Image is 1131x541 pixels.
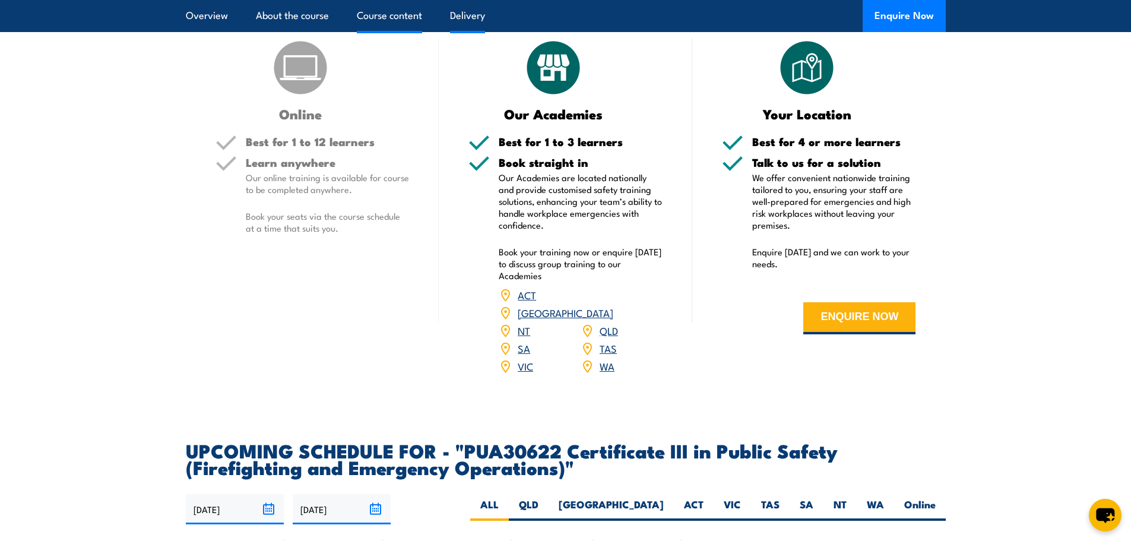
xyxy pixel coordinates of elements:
[499,172,663,231] p: Our Academies are located nationally and provide customised safety training solutions, enhancing ...
[600,323,618,337] a: QLD
[186,442,946,475] h2: UPCOMING SCHEDULE FOR - "PUA30622 Certificate III in Public Safety (Firefighting and Emergency Op...
[752,172,916,231] p: We offer convenient nationwide training tailored to you, ensuring your staff are well-prepared fo...
[518,341,530,355] a: SA
[790,498,823,521] label: SA
[216,107,386,121] h3: Online
[674,498,714,521] label: ACT
[600,359,614,373] a: WA
[246,136,410,147] h5: Best for 1 to 12 learners
[186,494,284,524] input: From date
[499,246,663,281] p: Book your training now or enquire [DATE] to discuss group training to our Academies
[499,136,663,147] h5: Best for 1 to 3 learners
[518,305,613,319] a: [GEOGRAPHIC_DATA]
[246,172,410,195] p: Our online training is available for course to be completed anywhere.
[752,136,916,147] h5: Best for 4 or more learners
[752,246,916,270] p: Enquire [DATE] and we can work to your needs.
[499,157,663,168] h5: Book straight in
[714,498,751,521] label: VIC
[823,498,857,521] label: NT
[509,498,549,521] label: QLD
[752,157,916,168] h5: Talk to us for a solution
[1089,499,1122,531] button: chat-button
[470,498,509,521] label: ALL
[293,494,391,524] input: To date
[518,323,530,337] a: NT
[722,107,892,121] h3: Your Location
[468,107,639,121] h3: Our Academies
[857,498,894,521] label: WA
[751,498,790,521] label: TAS
[246,210,410,234] p: Book your seats via the course schedule at a time that suits you.
[894,498,946,521] label: Online
[549,498,674,521] label: [GEOGRAPHIC_DATA]
[803,302,915,334] button: ENQUIRE NOW
[246,157,410,168] h5: Learn anywhere
[518,287,536,302] a: ACT
[600,341,617,355] a: TAS
[518,359,533,373] a: VIC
